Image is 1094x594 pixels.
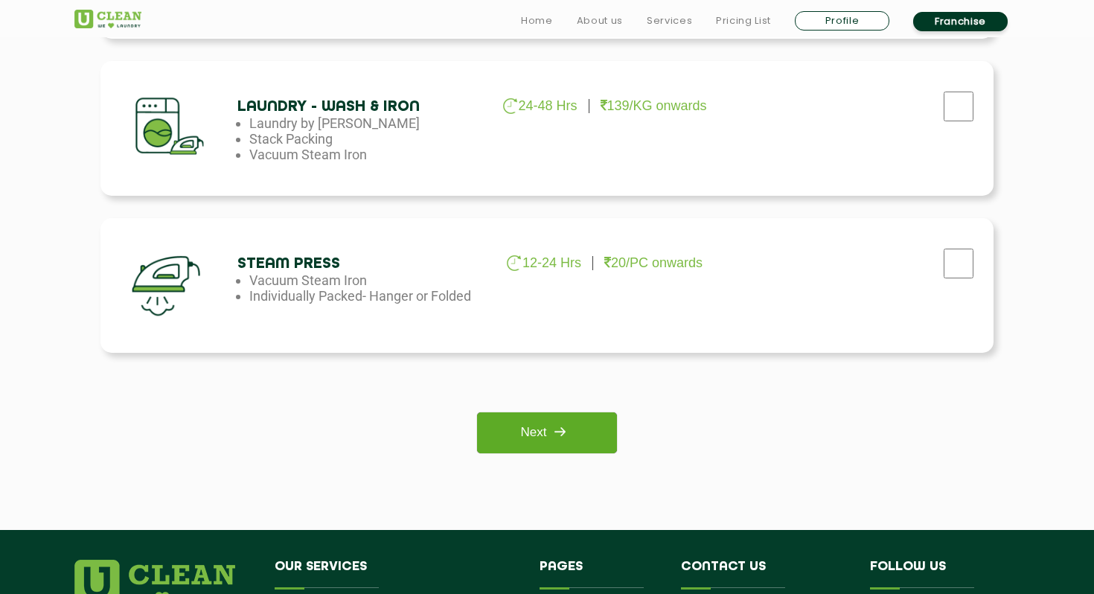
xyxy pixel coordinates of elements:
li: Individually Packed- Hanger or Folded [249,288,490,304]
img: clock_g.png [507,255,521,271]
img: UClean Laundry and Dry Cleaning [74,10,141,28]
li: Stack Packing [249,131,490,147]
p: 20/PC onwards [604,255,703,271]
a: Profile [795,11,889,31]
a: Pricing List [716,12,771,30]
li: Laundry by [PERSON_NAME] [249,115,490,131]
h4: Follow us [870,560,1001,588]
h4: Contact us [681,560,848,588]
li: Vacuum Steam Iron [249,147,490,162]
a: Next [477,412,616,453]
h4: Pages [540,560,659,588]
p: 139/KG onwards [601,98,707,114]
li: Vacuum Steam Iron [249,272,490,288]
a: About us [577,12,623,30]
p: 24-48 Hrs [503,98,578,115]
h4: Laundry - Wash & Iron [237,98,479,115]
p: 12-24 Hrs [507,255,581,272]
a: Home [521,12,553,30]
img: right_icon.png [546,418,573,445]
a: Franchise [913,12,1008,31]
a: Services [647,12,692,30]
h4: Our Services [275,560,517,588]
h4: Steam Press [237,255,479,272]
img: clock_g.png [503,98,517,114]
